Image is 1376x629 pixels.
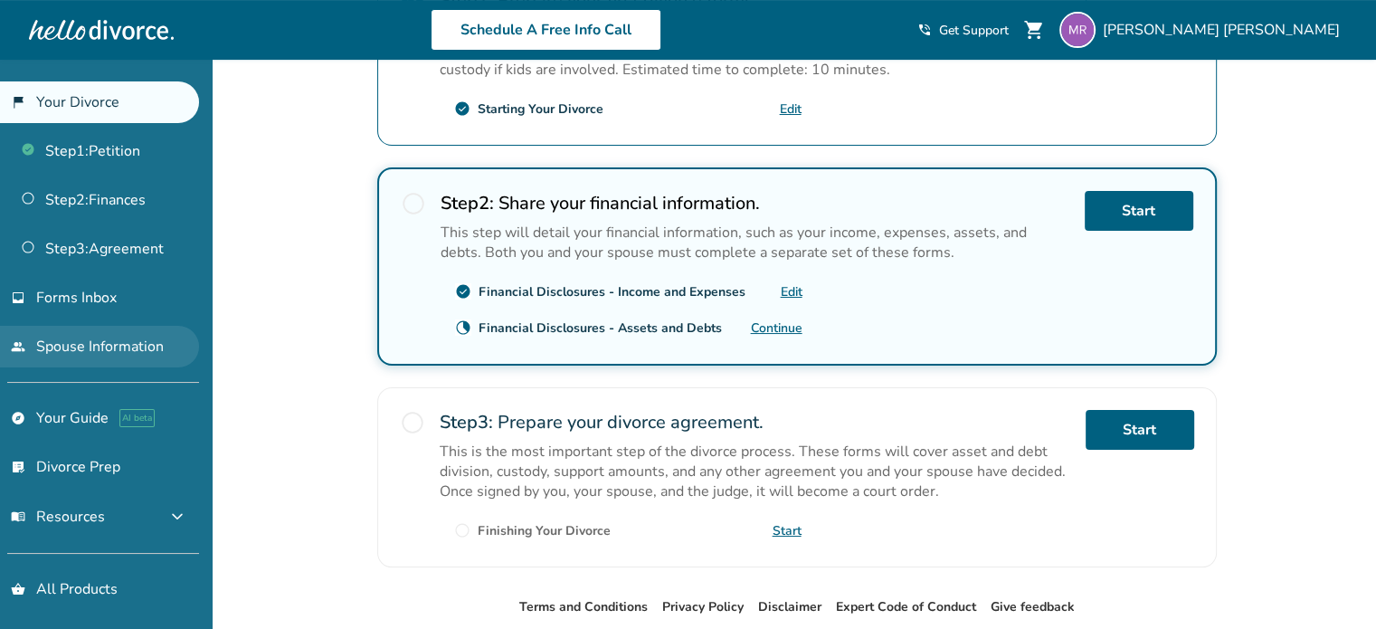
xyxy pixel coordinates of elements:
span: check_circle [455,283,471,300]
span: expand_more [166,506,188,528]
div: Financial Disclosures - Assets and Debts [479,319,722,337]
img: michael.rager57@gmail.com [1059,12,1096,48]
span: Get Support [939,22,1009,39]
p: This is the most important step of the divorce process. These forms will cover asset and debt div... [440,442,1071,501]
span: shopping_basket [11,582,25,596]
a: Start [1085,191,1193,231]
div: Financial Disclosures - Income and Expenses [479,283,745,300]
span: [PERSON_NAME] [PERSON_NAME] [1103,20,1347,40]
span: menu_book [11,510,25,524]
span: radio_button_unchecked [401,191,426,216]
div: Finishing Your Divorce [478,522,611,539]
span: inbox [11,291,25,305]
span: Forms Inbox [36,288,117,308]
a: Start [773,522,802,539]
span: check_circle [454,100,470,117]
h2: Prepare your divorce agreement. [440,410,1071,434]
span: shopping_cart [1023,19,1045,41]
a: Start [1086,410,1194,450]
span: Resources [11,507,105,527]
li: Give feedback [991,596,1075,618]
span: AI beta [119,409,155,427]
li: Disclaimer [758,596,821,618]
a: Privacy Policy [662,598,744,615]
a: Edit [781,283,802,300]
strong: Step 3 : [440,410,493,434]
p: This step will detail your financial information, such as your income, expenses, assets, and debt... [441,223,1070,262]
a: Edit [780,100,802,118]
span: flag_2 [11,95,25,110]
iframe: Chat Widget [1286,542,1376,629]
a: phone_in_talkGet Support [917,22,1009,39]
span: people [11,339,25,354]
h2: Share your financial information. [441,191,1070,215]
div: Starting Your Divorce [478,100,603,118]
strong: Step 2 : [441,191,494,215]
a: Continue [751,319,802,337]
span: radio_button_unchecked [454,522,470,538]
span: explore [11,411,25,425]
span: clock_loader_40 [455,319,471,336]
a: Terms and Conditions [519,598,648,615]
span: phone_in_talk [917,23,932,37]
span: radio_button_unchecked [400,410,425,435]
span: list_alt_check [11,460,25,474]
a: Expert Code of Conduct [836,598,976,615]
a: Schedule A Free Info Call [431,9,661,51]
